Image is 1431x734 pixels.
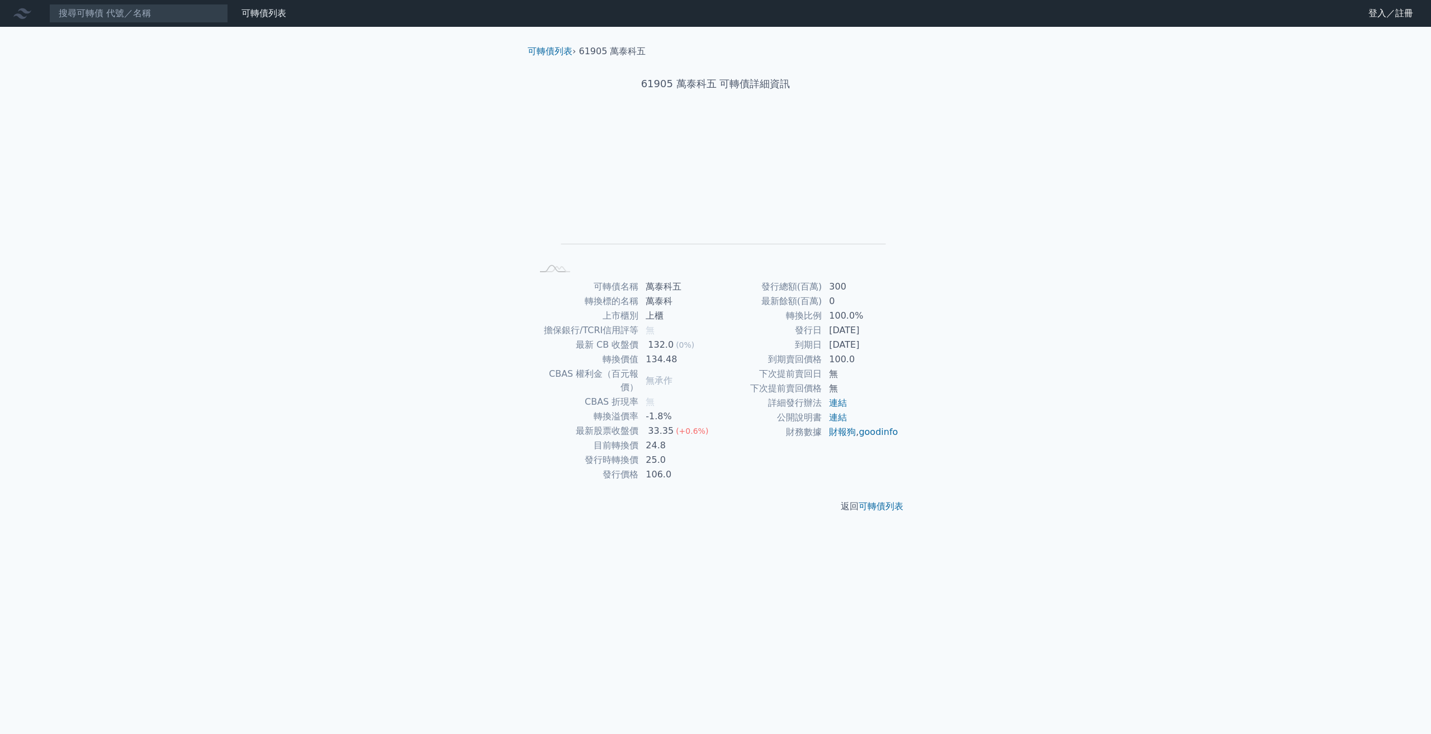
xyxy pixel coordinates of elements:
td: 最新股票收盤價 [532,424,639,438]
td: 到期日 [715,338,822,352]
td: 100.0% [822,309,899,323]
td: 公開說明書 [715,410,822,425]
span: 無 [646,396,655,407]
td: 擔保銀行/TCRI信用評等 [532,323,639,338]
li: 61905 萬泰科五 [579,45,646,58]
td: CBAS 折現率 [532,395,639,409]
div: 132.0 [646,338,676,352]
span: 無 [646,325,655,335]
td: 詳細發行辦法 [715,396,822,410]
td: 最新餘額(百萬) [715,294,822,309]
span: (+0.6%) [676,427,708,435]
li: › [528,45,576,58]
td: 轉換標的名稱 [532,294,639,309]
td: -1.8% [639,409,715,424]
a: 可轉債列表 [241,8,286,18]
td: 0 [822,294,899,309]
span: (0%) [676,340,694,349]
g: Chart [551,127,886,261]
td: 萬泰科 [639,294,715,309]
input: 搜尋可轉債 代號／名稱 [49,4,228,23]
a: goodinfo [859,427,898,437]
td: 可轉債名稱 [532,280,639,294]
td: 財務數據 [715,425,822,439]
td: 24.8 [639,438,715,453]
td: 萬泰科五 [639,280,715,294]
td: 轉換價值 [532,352,639,367]
td: 轉換比例 [715,309,822,323]
td: 轉換溢價率 [532,409,639,424]
td: 發行價格 [532,467,639,482]
p: 返回 [519,500,912,513]
a: 連結 [829,397,847,408]
a: 連結 [829,412,847,423]
td: 上櫃 [639,309,715,323]
td: 下次提前賣回日 [715,367,822,381]
td: , [822,425,899,439]
td: 到期賣回價格 [715,352,822,367]
a: 登入／註冊 [1359,4,1422,22]
td: 上市櫃別 [532,309,639,323]
h1: 61905 萬泰科五 可轉債詳細資訊 [519,76,912,92]
td: 無 [822,367,899,381]
td: [DATE] [822,323,899,338]
td: 最新 CB 收盤價 [532,338,639,352]
td: 25.0 [639,453,715,467]
td: 300 [822,280,899,294]
td: 發行日 [715,323,822,338]
a: 可轉債列表 [528,46,572,56]
a: 財報狗 [829,427,856,437]
td: 發行時轉換價 [532,453,639,467]
td: 目前轉換價 [532,438,639,453]
a: 可轉債列表 [859,501,903,512]
td: 下次提前賣回價格 [715,381,822,396]
td: 發行總額(百萬) [715,280,822,294]
td: 無 [822,381,899,396]
div: 33.35 [646,424,676,438]
span: 無承作 [646,375,672,386]
td: [DATE] [822,338,899,352]
td: 100.0 [822,352,899,367]
td: CBAS 權利金（百元報價） [532,367,639,395]
td: 134.48 [639,352,715,367]
td: 106.0 [639,467,715,482]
